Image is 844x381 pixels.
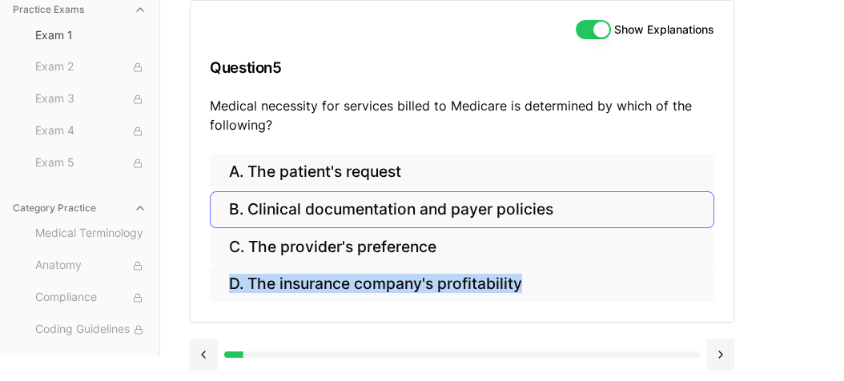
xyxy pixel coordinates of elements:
button: Medical Terminology [29,221,153,247]
span: Coding Guidelines [35,321,147,339]
button: Exam 4 [29,118,153,144]
span: Exam 1 [35,27,147,43]
button: Exam 5 [29,150,153,176]
button: Compliance [29,285,153,311]
span: Exam 3 [35,90,147,108]
span: Exam 4 [35,122,147,140]
button: D. The insurance company's profitability [210,266,714,303]
span: Medical Terminology [35,225,147,243]
button: A. The patient's request [210,154,714,191]
p: Medical necessity for services billed to Medicare is determined by which of the following? [210,96,714,134]
button: Exam 2 [29,54,153,80]
button: C. The provider's preference [210,228,714,266]
label: Show Explanations [614,24,714,35]
h3: Question 5 [210,44,714,91]
span: Compliance [35,289,147,307]
button: Anatomy [29,253,153,279]
button: Exam 3 [29,86,153,112]
button: B. Clinical documentation and payer policies [210,191,714,229]
span: Exam 5 [35,154,147,172]
button: Exam 1 [29,22,153,48]
span: Anatomy [35,257,147,275]
button: Category Practice [6,195,153,221]
button: Coding Guidelines [29,317,153,343]
span: Exam 2 [35,58,147,76]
